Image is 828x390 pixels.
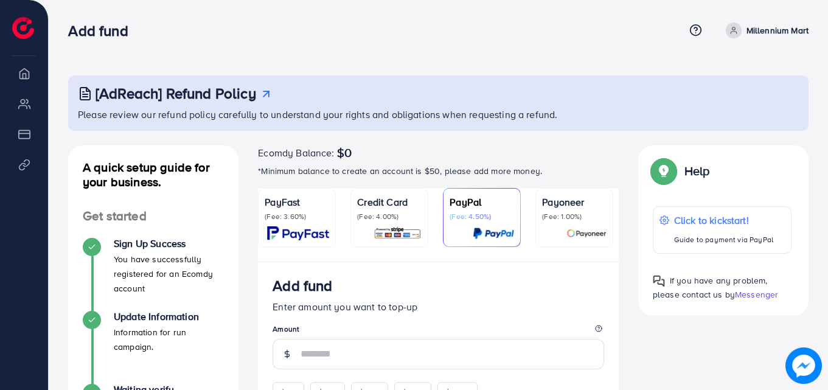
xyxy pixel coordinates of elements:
[653,275,665,287] img: Popup guide
[258,145,334,160] span: Ecomdy Balance:
[735,288,778,301] span: Messenger
[674,232,773,247] p: Guide to payment via PayPal
[68,311,238,384] li: Update Information
[566,226,607,240] img: card
[114,311,224,322] h4: Update Information
[542,212,607,221] p: (Fee: 1.00%)
[653,160,675,182] img: Popup guide
[114,238,224,249] h4: Sign Up Success
[357,212,422,221] p: (Fee: 4.00%)
[68,238,238,311] li: Sign Up Success
[273,324,604,339] legend: Amount
[684,164,710,178] p: Help
[374,226,422,240] img: card
[78,107,801,122] p: Please review our refund policy carefully to understand your rights and obligations when requesti...
[357,195,422,209] p: Credit Card
[68,22,137,40] h3: Add fund
[746,23,809,38] p: Millennium Mart
[68,160,238,189] h4: A quick setup guide for your business.
[114,325,224,354] p: Information for run campaign.
[96,85,256,102] h3: [AdReach] Refund Policy
[789,351,818,380] img: image
[68,209,238,224] h4: Get started
[450,212,514,221] p: (Fee: 4.50%)
[273,277,332,294] h3: Add fund
[450,195,514,209] p: PayPal
[473,226,514,240] img: card
[337,145,352,160] span: $0
[542,195,607,209] p: Payoneer
[273,299,604,314] p: Enter amount you want to top-up
[114,252,224,296] p: You have successfully registered for an Ecomdy account
[721,23,809,38] a: Millennium Mart
[12,17,34,39] img: logo
[653,274,768,301] span: If you have any problem, please contact us by
[265,212,329,221] p: (Fee: 3.60%)
[265,195,329,209] p: PayFast
[674,213,773,228] p: Click to kickstart!
[258,164,619,178] p: *Minimum balance to create an account is $50, please add more money.
[267,226,329,240] img: card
